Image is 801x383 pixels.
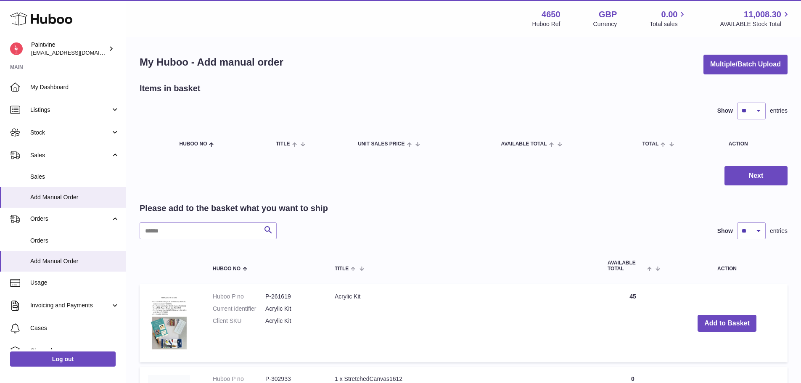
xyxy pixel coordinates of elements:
span: Sales [30,173,119,181]
dt: Huboo P no [213,293,265,301]
span: AVAILABLE Total [608,260,645,271]
button: Multiple/Batch Upload [703,55,788,74]
div: Action [729,141,779,147]
a: 11,008.30 AVAILABLE Stock Total [720,9,791,28]
a: 0.00 Total sales [650,9,687,28]
button: Next [724,166,788,186]
img: euan@paintvine.co.uk [10,42,23,55]
span: AVAILABLE Stock Total [720,20,791,28]
button: Add to Basket [698,315,756,332]
span: Title [276,141,290,147]
span: Listings [30,106,111,114]
td: 45 [599,284,666,362]
span: Cases [30,324,119,332]
div: Huboo Ref [532,20,560,28]
span: 11,008.30 [744,9,781,20]
img: Acrylic Kit [148,293,190,352]
label: Show [717,227,733,235]
dd: P-261619 [265,293,318,301]
label: Show [717,107,733,115]
span: Title [335,266,349,272]
span: entries [770,107,788,115]
span: Huboo no [213,266,241,272]
span: Unit Sales Price [358,141,404,147]
a: Log out [10,351,116,367]
span: Orders [30,237,119,245]
span: 0.00 [661,9,678,20]
h2: Please add to the basket what you want to ship [140,203,328,214]
dt: Client SKU [213,317,265,325]
span: Stock [30,129,111,137]
span: Total [642,141,658,147]
span: Add Manual Order [30,193,119,201]
dd: Acrylic Kit [265,305,318,313]
span: Sales [30,151,111,159]
span: Orders [30,215,111,223]
span: entries [770,227,788,235]
span: Add Manual Order [30,257,119,265]
h2: Items in basket [140,83,201,94]
span: Total sales [650,20,687,28]
span: Channels [30,347,119,355]
h1: My Huboo - Add manual order [140,55,283,69]
dd: P-302933 [265,375,318,383]
dt: Current identifier [213,305,265,313]
div: Paintvine [31,41,107,57]
span: My Dashboard [30,83,119,91]
span: [EMAIL_ADDRESS][DOMAIN_NAME] [31,49,124,56]
td: Acrylic Kit [326,284,599,362]
span: Invoicing and Payments [30,301,111,309]
div: Currency [593,20,617,28]
span: Huboo no [179,141,207,147]
span: AVAILABLE Total [501,141,547,147]
dt: Huboo P no [213,375,265,383]
dd: Acrylic Kit [265,317,318,325]
strong: GBP [599,9,617,20]
span: Usage [30,279,119,287]
th: Action [666,252,788,280]
strong: 4650 [542,9,560,20]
